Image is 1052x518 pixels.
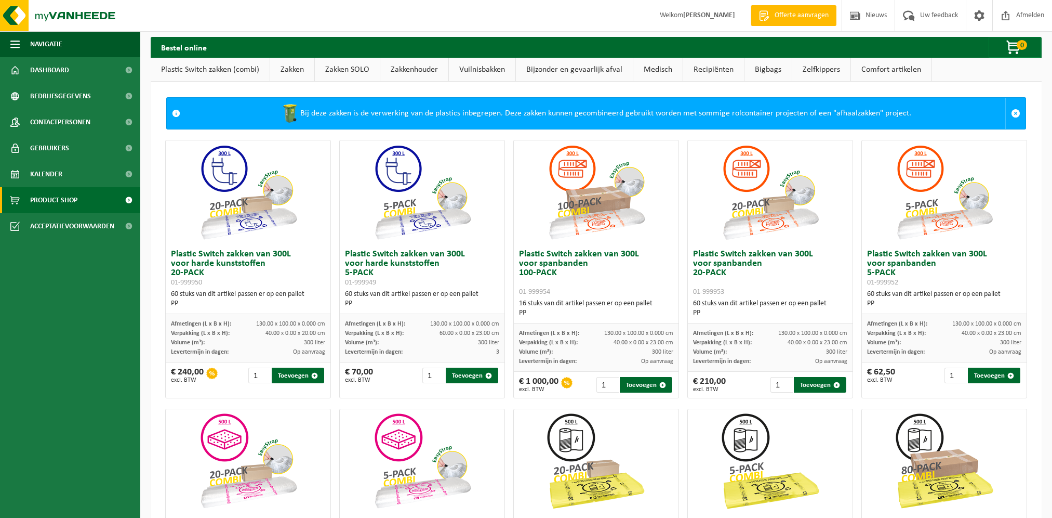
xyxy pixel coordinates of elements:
[792,58,850,82] a: Zelfkippers
[751,5,836,26] a: Offerte aanvragen
[867,279,898,287] span: 01-999952
[693,349,727,355] span: Volume (m³):
[851,58,931,82] a: Comfort artikelen
[171,279,202,287] span: 01-999950
[30,187,77,213] span: Product Shop
[30,109,90,135] span: Contactpersonen
[968,368,1020,383] button: Toevoegen
[345,368,373,383] div: € 70,00
[171,290,325,308] div: 60 stuks van dit artikel passen er op een pallet
[478,340,499,346] span: 300 liter
[256,321,325,327] span: 130.00 x 100.00 x 0.000 cm
[30,213,114,239] span: Acceptatievoorwaarden
[446,368,498,383] button: Toevoegen
[516,58,633,82] a: Bijzonder en gevaarlijk afval
[693,299,847,318] div: 60 stuks van dit artikel passen er op een pallet
[641,358,673,365] span: Op aanvraag
[683,58,744,82] a: Recipiënten
[196,409,300,513] img: 01-999956
[519,358,577,365] span: Levertermijn in dagen:
[151,58,270,82] a: Plastic Switch zakken (combi)
[345,250,499,287] h3: Plastic Switch zakken van 300L voor harde kunststoffen 5-PACK
[345,279,376,287] span: 01-999949
[1000,340,1021,346] span: 300 liter
[989,37,1041,58] button: 0
[265,330,325,336] span: 40.00 x 0.00 x 20.00 cm
[196,140,300,244] img: 01-999950
[270,58,314,82] a: Zakken
[867,299,1021,308] div: PP
[171,330,230,336] span: Verpakking (L x B x H):
[652,349,673,355] span: 300 liter
[440,330,499,336] span: 60.00 x 0.00 x 23.00 cm
[620,377,672,393] button: Toevoegen
[519,330,579,336] span: Afmetingen (L x B x H):
[315,58,380,82] a: Zakken SOLO
[171,377,204,383] span: excl. BTW
[952,321,1021,327] span: 130.00 x 100.00 x 0.000 cm
[614,340,673,346] span: 40.00 x 0.00 x 23.00 cm
[272,368,324,383] button: Toevoegen
[380,58,448,82] a: Zakkenhouder
[370,140,474,244] img: 01-999949
[345,290,499,308] div: 60 stuks van dit artikel passen er op een pallet
[693,340,752,346] span: Verpakking (L x B x H):
[683,11,735,19] strong: [PERSON_NAME]
[171,340,205,346] span: Volume (m³):
[171,250,325,287] h3: Plastic Switch zakken van 300L voor harde kunststoffen 20-PACK
[893,140,996,244] img: 01-999952
[867,340,901,346] span: Volume (m³):
[693,358,751,365] span: Levertermijn in dagen:
[345,340,379,346] span: Volume (m³):
[778,330,847,336] span: 130.00 x 100.00 x 0.000 cm
[633,58,683,82] a: Medisch
[604,330,673,336] span: 130.00 x 100.00 x 0.000 cm
[867,290,1021,308] div: 60 stuks van dit artikel passen er op een pallet
[693,288,724,296] span: 01-999953
[171,368,204,383] div: € 240,00
[718,409,822,513] img: 01-999963
[867,250,1021,287] h3: Plastic Switch zakken van 300L voor spanbanden 5-PACK
[519,299,673,318] div: 16 stuks van dit artikel passen er op een pallet
[1005,98,1026,129] a: Sluit melding
[693,250,847,296] h3: Plastic Switch zakken van 300L voor spanbanden 20-PACK
[171,321,231,327] span: Afmetingen (L x B x H):
[422,368,445,383] input: 1
[151,37,217,57] h2: Bestel online
[962,330,1021,336] span: 40.00 x 0.00 x 23.00 cm
[596,377,619,393] input: 1
[185,98,1005,129] div: Bij deze zakken is de verwerking van de plastics inbegrepen. Deze zakken kunnen gecombineerd gebr...
[989,349,1021,355] span: Op aanvraag
[496,349,499,355] span: 3
[345,321,405,327] span: Afmetingen (L x B x H):
[815,358,847,365] span: Op aanvraag
[30,57,69,83] span: Dashboard
[744,58,792,82] a: Bigbags
[826,349,847,355] span: 300 liter
[693,308,847,318] div: PP
[279,103,300,124] img: WB-0240-HPE-GN-50.png
[430,321,499,327] span: 130.00 x 100.00 x 0.000 cm
[867,321,927,327] span: Afmetingen (L x B x H):
[693,330,753,336] span: Afmetingen (L x B x H):
[449,58,515,82] a: Vuilnisbakken
[30,135,69,161] span: Gebruikers
[30,83,91,109] span: Bedrijfsgegevens
[30,161,62,187] span: Kalender
[345,299,499,308] div: PP
[693,386,726,393] span: excl. BTW
[794,377,846,393] button: Toevoegen
[171,299,325,308] div: PP
[693,377,726,393] div: € 210,00
[519,308,673,318] div: PP
[370,409,474,513] img: 01-999955
[544,140,648,244] img: 01-999954
[293,349,325,355] span: Op aanvraag
[788,340,847,346] span: 40.00 x 0.00 x 23.00 cm
[171,349,229,355] span: Levertermijn in dagen:
[345,349,403,355] span: Levertermijn in dagen:
[519,288,550,296] span: 01-999954
[867,349,925,355] span: Levertermijn in dagen:
[248,368,271,383] input: 1
[867,368,895,383] div: € 62,50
